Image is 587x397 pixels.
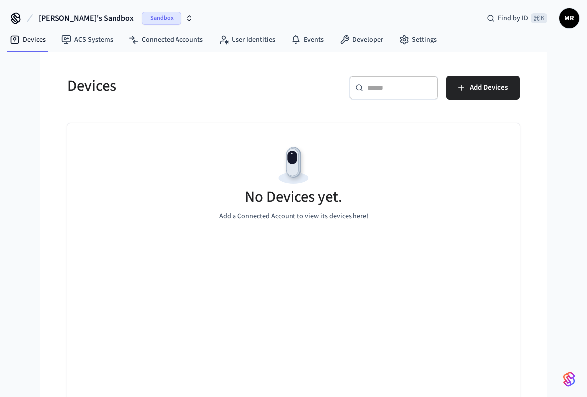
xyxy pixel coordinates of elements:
[283,31,332,49] a: Events
[391,31,445,49] a: Settings
[271,143,316,188] img: Devices Empty State
[559,8,579,28] button: MR
[446,76,520,100] button: Add Devices
[2,31,54,49] a: Devices
[142,12,181,25] span: Sandbox
[563,371,575,387] img: SeamLogoGradient.69752ec5.svg
[479,9,555,27] div: Find by ID⌘ K
[219,211,368,222] p: Add a Connected Account to view its devices here!
[245,187,342,207] h5: No Devices yet.
[531,13,547,23] span: ⌘ K
[39,12,134,24] span: [PERSON_NAME]'s Sandbox
[211,31,283,49] a: User Identities
[560,9,578,27] span: MR
[498,13,528,23] span: Find by ID
[332,31,391,49] a: Developer
[54,31,121,49] a: ACS Systems
[67,76,288,96] h5: Devices
[121,31,211,49] a: Connected Accounts
[470,81,508,94] span: Add Devices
